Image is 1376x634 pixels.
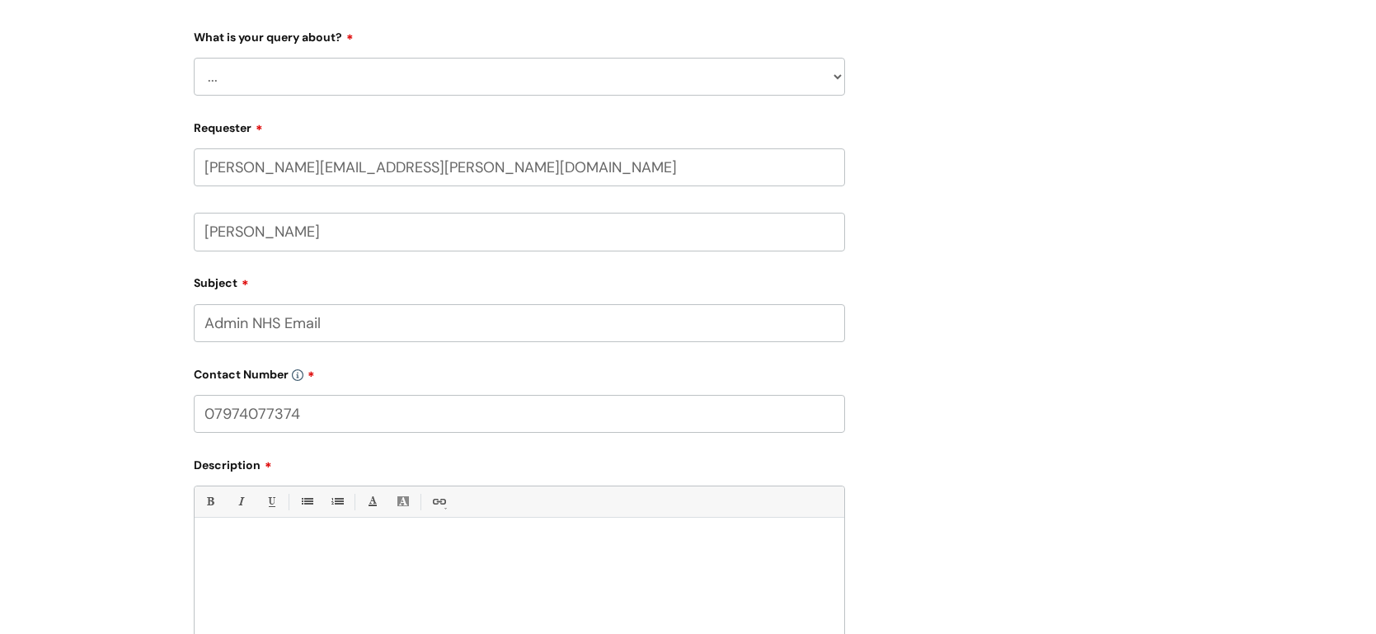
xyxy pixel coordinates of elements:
input: Email [194,148,845,186]
label: Contact Number [194,362,845,382]
a: Italic (Ctrl-I) [230,491,251,512]
a: 1. Ordered List (Ctrl-Shift-8) [326,491,347,512]
input: Your Name [194,213,845,251]
a: • Unordered List (Ctrl-Shift-7) [296,491,317,512]
a: Bold (Ctrl-B) [200,491,220,512]
label: What is your query about? [194,25,845,45]
a: Back Color [392,491,413,512]
a: Underline(Ctrl-U) [261,491,281,512]
label: Requester [194,115,845,135]
label: Subject [194,270,845,290]
a: Font Color [362,491,383,512]
img: info-icon.svg [292,369,303,381]
a: Link [428,491,448,512]
label: Description [194,453,845,472]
